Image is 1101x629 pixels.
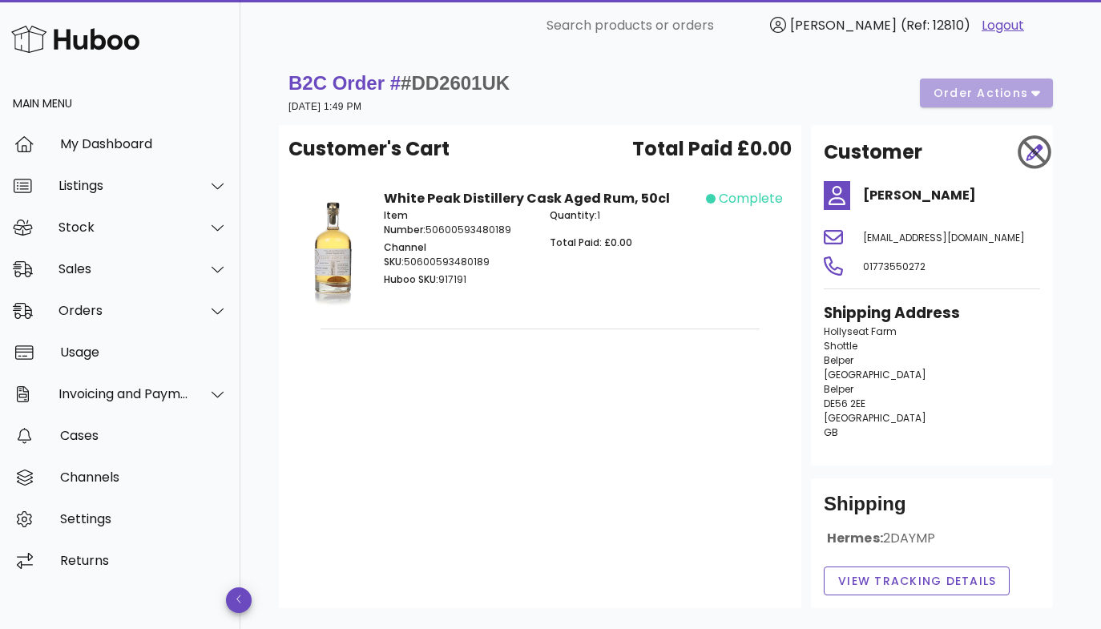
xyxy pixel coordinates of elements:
[60,136,228,151] div: My Dashboard
[824,302,1040,325] h3: Shipping Address
[60,345,228,360] div: Usage
[824,138,922,167] h2: Customer
[824,353,853,367] span: Belper
[632,135,792,163] span: Total Paid £0.00
[58,178,189,193] div: Listings
[824,368,926,381] span: [GEOGRAPHIC_DATA]
[824,411,926,425] span: [GEOGRAPHIC_DATA]
[301,189,365,307] img: Product Image
[550,208,696,223] p: 1
[837,573,997,590] span: View Tracking details
[863,260,926,273] span: 01773550272
[550,236,632,249] span: Total Paid: £0.00
[60,470,228,485] div: Channels
[719,189,783,208] span: complete
[790,16,897,34] span: [PERSON_NAME]
[384,272,438,286] span: Huboo SKU:
[60,511,228,526] div: Settings
[288,135,450,163] span: Customer's Cart
[384,208,530,237] p: 50600593480189
[550,208,597,222] span: Quantity:
[60,428,228,443] div: Cases
[824,339,857,353] span: Shottle
[824,382,853,396] span: Belper
[384,189,670,208] strong: White Peak Distillery Cask Aged Rum, 50cl
[58,220,189,235] div: Stock
[384,208,425,236] span: Item Number:
[863,231,1025,244] span: [EMAIL_ADDRESS][DOMAIN_NAME]
[11,22,139,56] img: Huboo Logo
[824,397,865,410] span: DE56 2EE
[58,303,189,318] div: Orders
[824,567,1010,595] button: View Tracking details
[863,186,1040,205] h4: [PERSON_NAME]
[824,491,1040,530] div: Shipping
[384,240,530,269] p: 50600593480189
[58,261,189,276] div: Sales
[824,325,897,338] span: Hollyseat Farm
[824,425,838,439] span: GB
[58,386,189,401] div: Invoicing and Payments
[883,529,936,547] span: 2DAYMP
[60,553,228,568] div: Returns
[384,272,530,287] p: 917191
[384,240,426,268] span: Channel SKU:
[982,16,1024,35] a: Logout
[901,16,970,34] span: (Ref: 12810)
[401,72,510,94] span: #DD2601UK
[288,101,361,112] small: [DATE] 1:49 PM
[824,530,1040,560] div: Hermes:
[288,72,510,94] strong: B2C Order #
